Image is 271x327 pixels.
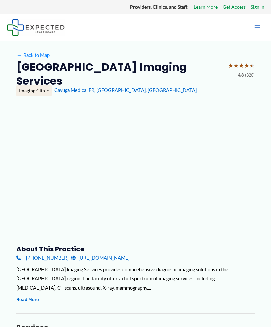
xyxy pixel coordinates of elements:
[251,3,264,11] a: Sign In
[250,20,264,34] button: Main menu toggle
[233,60,239,71] span: ★
[16,52,22,58] span: ←
[71,253,129,262] a: [URL][DOMAIN_NAME]
[7,19,65,36] img: Expected Healthcare Logo - side, dark font, small
[54,87,197,93] a: Cayuga Medical ER, [GEOGRAPHIC_DATA], [GEOGRAPHIC_DATA]
[16,85,52,96] div: Imaging Clinic
[228,60,233,71] span: ★
[16,265,255,292] div: [GEOGRAPHIC_DATA] Imaging Services provides comprehensive diagnostic imaging solutions in the [GE...
[244,60,249,71] span: ★
[223,3,246,11] a: Get Access
[16,253,68,262] a: [PHONE_NUMBER]
[16,245,255,253] h3: About this practice
[16,51,50,60] a: ←Back to Map
[130,4,189,10] strong: Providers, Clinics, and Staff:
[238,71,244,79] span: 4.8
[249,60,255,71] span: ★
[16,296,39,303] button: Read More
[16,60,222,88] h2: [GEOGRAPHIC_DATA] Imaging Services
[239,60,244,71] span: ★
[245,71,255,79] span: (320)
[194,3,218,11] a: Learn More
